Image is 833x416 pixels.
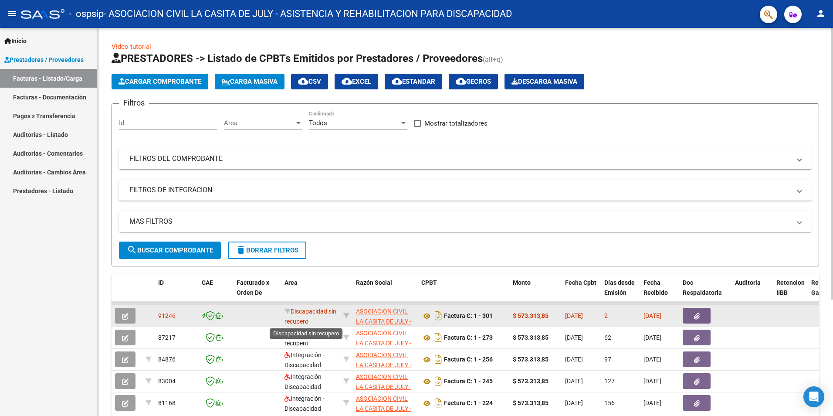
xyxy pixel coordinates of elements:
span: - ASOCIACION CIVIL LA CASITA DE JULY - ASISTENCIA Y REHABILITACION PARA DISCAPACIDAD [104,4,512,24]
strong: Factura C: 1 - 256 [444,356,493,363]
span: Buscar Comprobante [127,246,213,254]
i: Descargar documento [433,374,444,388]
span: Integración - Discapacidad [284,395,325,412]
span: PRESTADORES -> Listado de CPBTs Emitidos por Prestadores / Proveedores [112,52,483,65]
span: [DATE] [643,356,661,363]
div: 33716083069 [356,372,414,390]
span: Gecros [456,78,491,85]
span: 156 [604,399,615,406]
span: Discapacidad sin recupero [284,330,336,347]
strong: Factura C: 1 - 273 [444,334,493,341]
div: Open Intercom Messenger [803,386,824,407]
datatable-header-cell: Fecha Cpbt [562,273,601,312]
strong: Factura C: 1 - 224 [444,400,493,407]
span: Estandar [392,78,435,85]
span: Facturado x Orden De [237,279,269,296]
datatable-header-cell: CAE [198,273,233,312]
span: Fecha Cpbt [565,279,596,286]
datatable-header-cell: Razón Social [352,273,418,312]
mat-icon: delete [236,245,246,255]
span: EXCEL [342,78,371,85]
span: Mostrar totalizadores [424,118,488,129]
span: CSV [298,78,321,85]
span: [DATE] [643,399,661,406]
span: Area [284,279,298,286]
mat-expansion-panel-header: FILTROS DE INTEGRACION [119,180,812,201]
mat-panel-title: FILTROS DE INTEGRACION [129,185,791,195]
span: 87217 [158,334,176,341]
span: [DATE] [565,312,583,319]
span: Discapacidad sin recupero [284,308,336,325]
button: Gecros [449,74,498,89]
mat-icon: person [816,8,826,19]
app-download-masive: Descarga masiva de comprobantes (adjuntos) [505,74,584,89]
mat-icon: cloud_download [456,76,466,86]
mat-icon: cloud_download [392,76,402,86]
strong: $ 573.313,85 [513,378,549,385]
mat-panel-title: MAS FILTROS [129,217,791,226]
span: ASOCIACION CIVIL LA CASITA DE JULY - ASISTENCIA Y REHABILITACION PARA DISCAPACIDAD [356,351,414,398]
mat-icon: cloud_download [298,76,308,86]
i: Descargar documento [433,309,444,323]
span: 97 [604,356,611,363]
datatable-header-cell: Fecha Recibido [640,273,679,312]
span: Auditoria [735,279,761,286]
datatable-header-cell: Area [281,273,340,312]
span: Integración - Discapacidad [284,351,325,368]
span: Todos [309,119,327,127]
span: Inicio [4,36,27,46]
i: Descargar documento [433,396,444,410]
span: Prestadores / Proveedores [4,55,84,65]
span: ASOCIACION CIVIL LA CASITA DE JULY - ASISTENCIA Y REHABILITACION PARA DISCAPACIDAD [356,330,414,376]
span: Días desde Emisión [604,279,635,296]
i: Descargar documento [433,352,444,366]
span: [DATE] [565,356,583,363]
datatable-header-cell: CPBT [418,273,509,312]
datatable-header-cell: Días desde Emisión [601,273,640,312]
button: CSV [291,74,328,89]
mat-icon: cloud_download [342,76,352,86]
button: EXCEL [335,74,378,89]
span: Retencion IIBB [776,279,805,296]
span: [DATE] [643,312,661,319]
button: Borrar Filtros [228,242,306,259]
span: Doc Respaldatoria [683,279,722,296]
strong: $ 573.313,85 [513,356,549,363]
datatable-header-cell: Retencion IIBB [773,273,808,312]
span: Descarga Masiva [511,78,577,85]
div: 33716083069 [356,307,414,325]
span: [DATE] [565,399,583,406]
span: 81168 [158,399,176,406]
span: - ospsip [69,4,104,24]
button: Cargar Comprobante [112,74,208,89]
span: 127 [604,378,615,385]
span: [DATE] [643,334,661,341]
datatable-header-cell: Auditoria [731,273,773,312]
span: 91246 [158,312,176,319]
mat-expansion-panel-header: MAS FILTROS [119,211,812,232]
span: Razón Social [356,279,392,286]
strong: Factura C: 1 - 301 [444,313,493,320]
strong: Factura C: 1 - 245 [444,378,493,385]
i: Descargar documento [433,331,444,344]
div: 33716083069 [356,328,414,347]
mat-panel-title: FILTROS DEL COMPROBANTE [129,154,791,164]
h3: Filtros [119,97,149,109]
strong: $ 573.313,85 [513,399,549,406]
datatable-header-cell: Facturado x Orden De [233,273,281,312]
strong: $ 573.313,85 [513,334,549,341]
span: [DATE] [565,378,583,385]
button: Estandar [385,74,442,89]
span: Integración - Discapacidad [284,373,325,390]
datatable-header-cell: Monto [509,273,562,312]
span: Borrar Filtros [236,246,298,254]
mat-icon: menu [7,8,17,19]
button: Buscar Comprobante [119,242,221,259]
button: Carga Masiva [215,74,284,89]
button: Descarga Masiva [505,74,584,89]
span: Carga Masiva [222,78,278,85]
span: [DATE] [565,334,583,341]
span: 62 [604,334,611,341]
mat-icon: search [127,245,137,255]
datatable-header-cell: Doc Respaldatoria [679,273,731,312]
